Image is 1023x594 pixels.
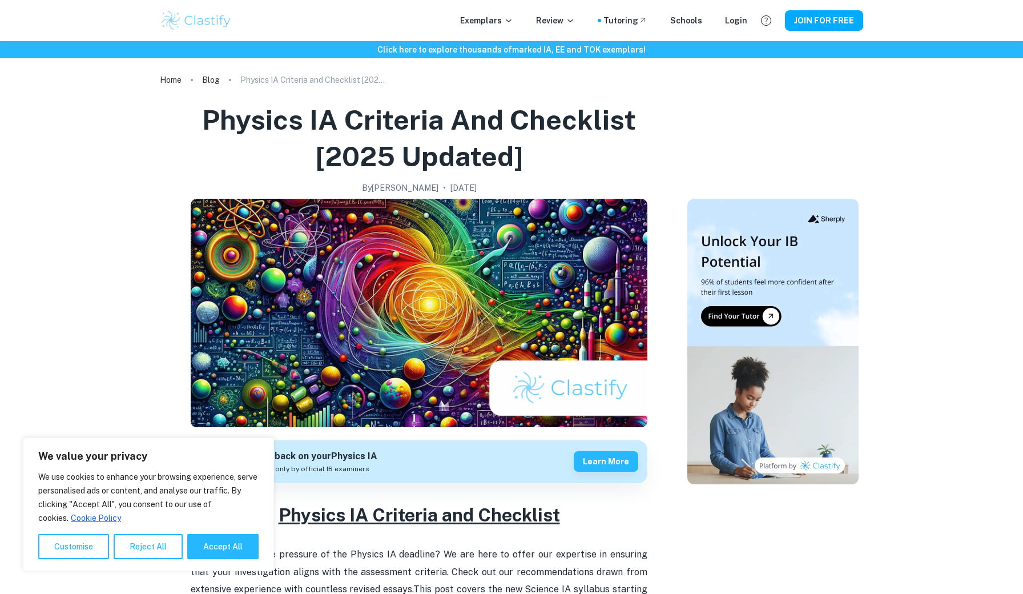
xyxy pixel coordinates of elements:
button: Help and Feedback [756,11,776,30]
a: Login [725,14,747,27]
h6: Get feedback on your Physics IA [233,449,377,464]
p: • [443,182,446,194]
p: We use cookies to enhance your browsing experience, serve personalised ads or content, and analys... [38,470,259,525]
button: Reject All [114,534,183,559]
a: Get feedback on yourPhysics IAMarked only by official IB examinersLearn more [191,440,647,483]
img: Physics IA Criteria and Checklist [2025 updated] cover image [191,199,647,427]
button: Learn more [574,451,638,472]
button: Customise [38,534,109,559]
h2: [DATE] [450,182,477,194]
p: We value your privacy [38,449,259,463]
button: Accept All [187,534,259,559]
p: Physics IA Criteria and Checklist [2025 updated] [240,74,389,86]
img: Clastify logo [160,9,232,32]
a: Home [160,72,182,88]
img: Thumbnail [687,199,859,484]
h2: By [PERSON_NAME] [362,182,438,194]
p: Exemplars [460,14,513,27]
a: Tutoring [603,14,647,27]
h6: Click here to explore thousands of marked IA, EE and TOK exemplars ! [2,43,1021,56]
u: Physics IA Criteria and Checklist [279,504,560,525]
p: Review [536,14,575,27]
div: We value your privacy [23,438,274,571]
button: JOIN FOR FREE [785,10,863,31]
h1: Physics IA Criteria and Checklist [2025 updated] [164,102,674,175]
a: Schools [670,14,702,27]
a: Cookie Policy [70,513,122,523]
a: Blog [202,72,220,88]
span: Marked only by official IB examiners [248,464,369,474]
